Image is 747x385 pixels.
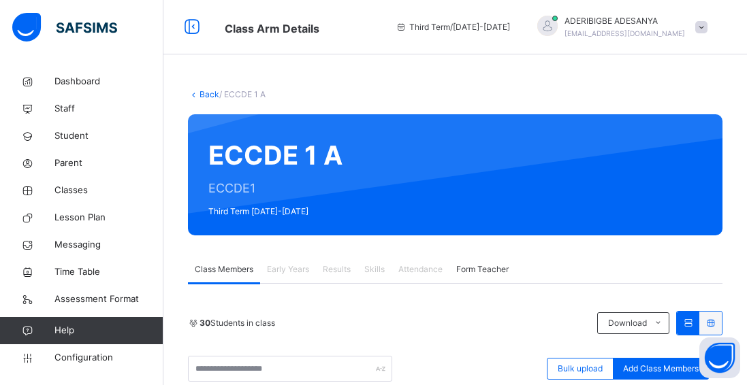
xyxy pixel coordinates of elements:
[54,102,163,116] span: Staff
[200,317,275,329] span: Students in class
[54,238,163,252] span: Messaging
[558,363,603,375] span: Bulk upload
[565,15,685,27] span: ADERIBIGBE ADESANYA
[54,351,163,365] span: Configuration
[54,129,163,143] span: Student
[456,263,509,275] span: Form Teacher
[267,263,309,275] span: Early Years
[699,337,740,378] button: Open asap
[200,89,219,99] a: Back
[225,22,319,35] span: Class Arm Details
[195,263,253,275] span: Class Members
[54,292,163,306] span: Assessment Format
[54,75,163,88] span: Dashboard
[608,317,647,329] span: Download
[396,21,510,33] span: session/term information
[565,29,685,37] span: [EMAIL_ADDRESS][DOMAIN_NAME]
[623,363,699,375] span: Add Class Members
[54,265,163,279] span: Time Table
[364,263,385,275] span: Skills
[200,318,210,328] b: 30
[208,205,343,218] span: Third Term [DATE]-[DATE]
[323,263,351,275] span: Results
[54,156,163,170] span: Parent
[398,263,443,275] span: Attendance
[219,89,266,99] span: / ECCDE 1 A
[54,184,163,197] span: Classes
[54,211,163,224] span: Lesson Plan
[12,13,117,41] img: safsims
[54,324,163,337] span: Help
[524,15,714,39] div: ADERIBIGBEADESANYA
